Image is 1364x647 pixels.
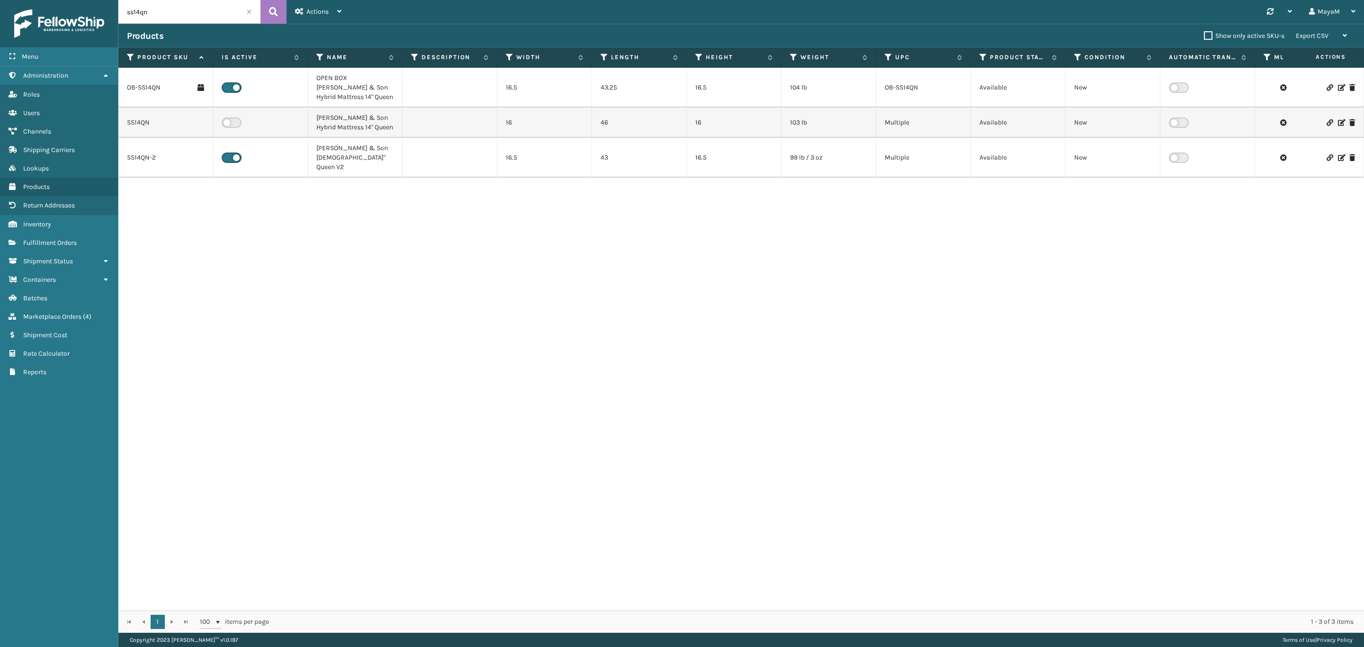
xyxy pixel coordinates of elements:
[282,617,1354,627] div: 1 - 3 of 3 items
[83,313,91,321] span: ( 4 )
[130,633,238,647] p: Copyright 2023 [PERSON_NAME]™ v 1.0.187
[200,615,269,629] span: items per page
[23,294,47,302] span: Batches
[137,53,195,62] label: Product SKU
[1349,119,1355,126] i: Delete
[422,53,479,62] label: Description
[1085,53,1142,62] label: Condition
[1338,84,1344,91] i: Edit
[23,90,40,99] span: Roles
[23,127,51,135] span: Channels
[971,68,1066,108] td: Available
[127,118,150,127] a: SS14QN
[497,108,592,138] td: 16
[1338,154,1344,161] i: Edit
[1317,637,1353,643] a: Privacy Policy
[23,239,77,247] span: Fulfillment Orders
[1327,119,1332,126] i: Link Product
[23,368,46,376] span: Reports
[497,68,592,108] td: 16.5
[1283,637,1315,643] a: Terms of Use
[592,68,687,108] td: 43.25
[23,350,70,358] span: Rate Calculator
[1349,84,1355,91] i: Delete
[497,138,592,178] td: 16.5
[23,331,67,339] span: Shipment Cost
[1327,154,1332,161] i: Link Product
[781,68,876,108] td: 104 lb
[781,108,876,138] td: 103 lb
[592,108,687,138] td: 46
[781,138,876,178] td: 99 lb / 3 oz
[23,164,49,172] span: Lookups
[1169,53,1237,62] label: Automatic Transfer Enabled
[308,138,403,178] td: [PERSON_NAME] & Son [DEMOGRAPHIC_DATA]" Queen V2
[200,617,214,627] span: 100
[127,153,156,162] a: SS14QN-2
[327,53,384,62] label: Name
[23,72,68,80] span: Administration
[876,68,971,108] td: OB-SS14QN
[611,53,668,62] label: Length
[876,108,971,138] td: Multiple
[308,68,403,108] td: OPEN BOX [PERSON_NAME] & Son Hybrid Mattress 14" Queen
[1283,633,1353,647] div: |
[22,53,38,61] span: Menu
[592,138,687,178] td: 43
[23,276,56,284] span: Containers
[14,9,104,38] img: logo
[516,53,574,62] label: Width
[687,138,781,178] td: 16.5
[876,138,971,178] td: Multiple
[151,615,165,629] a: 1
[1338,119,1344,126] i: Edit
[687,108,781,138] td: 16
[1296,32,1328,40] span: Export CSV
[23,220,51,228] span: Inventory
[971,108,1066,138] td: Available
[990,53,1047,62] label: Product Status
[800,53,858,62] label: Weight
[127,30,163,42] h3: Products
[1066,138,1160,178] td: New
[23,183,50,191] span: Products
[127,83,161,92] a: OB-SS14QN
[971,138,1066,178] td: Available
[706,53,763,62] label: Height
[1286,49,1352,65] span: Actions
[1066,68,1160,108] td: New
[895,53,952,62] label: UPC
[1274,53,1293,62] label: Multi Packaged
[687,68,781,108] td: 16.5
[306,8,329,16] span: Actions
[23,257,73,265] span: Shipment Status
[1204,32,1284,40] label: Show only active SKU-s
[23,146,75,154] span: Shipping Carriers
[1327,84,1332,91] i: Link Product
[1066,108,1160,138] td: New
[308,108,403,138] td: [PERSON_NAME] & Son Hybrid Mattress 14" Queen
[23,109,40,117] span: Users
[23,201,75,209] span: Return Addresses
[222,53,289,62] label: Is Active
[1349,154,1355,161] i: Delete
[23,313,81,321] span: Marketplace Orders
